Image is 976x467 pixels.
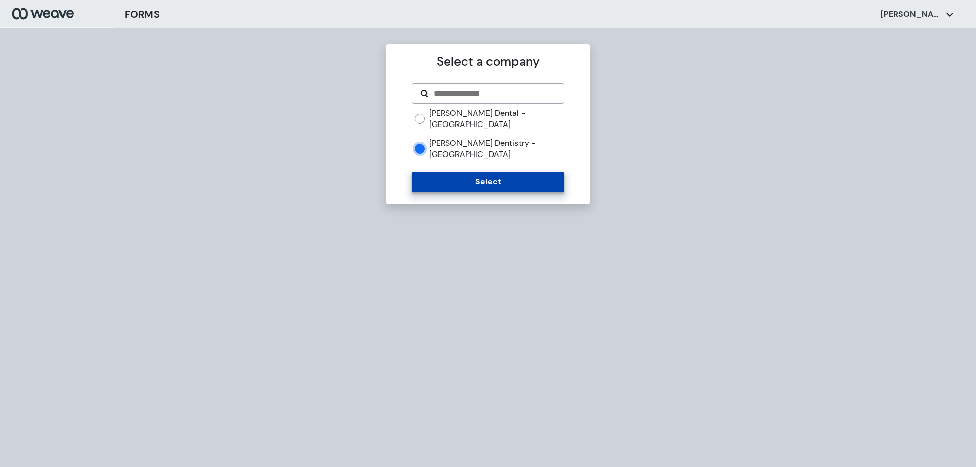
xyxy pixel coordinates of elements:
[429,138,564,160] label: [PERSON_NAME] Dentistry - [GEOGRAPHIC_DATA]
[412,172,564,192] button: Select
[433,87,555,100] input: Search
[880,9,941,20] p: [PERSON_NAME]
[412,52,564,71] p: Select a company
[429,108,564,130] label: [PERSON_NAME] Dental - [GEOGRAPHIC_DATA]
[125,7,160,22] h3: FORMS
